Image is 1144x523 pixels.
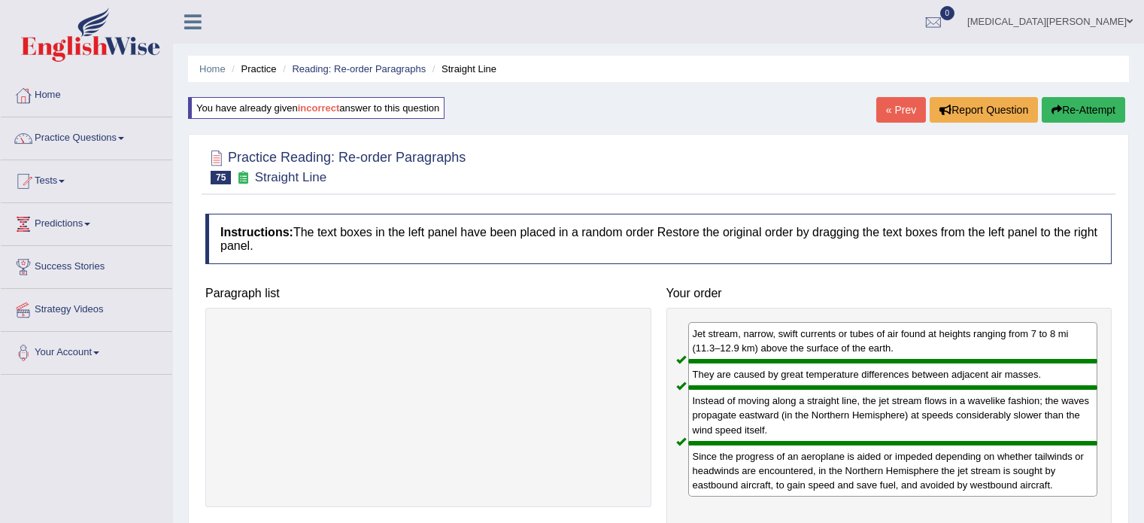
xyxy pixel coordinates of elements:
[666,287,1112,300] h4: Your order
[1,160,172,198] a: Tests
[211,171,231,184] span: 75
[235,171,250,185] small: Exam occurring question
[199,63,226,74] a: Home
[1,74,172,112] a: Home
[220,226,293,239] b: Instructions:
[1,117,172,155] a: Practice Questions
[292,63,426,74] a: Reading: Re-order Paragraphs
[688,361,1098,388] div: They are caused by great temperature differences between adjacent air masses.
[876,97,926,123] a: « Prev
[255,170,326,184] small: Straight Line
[688,388,1098,442] div: Instead of moving along a straight line, the jet stream flows in a wavelike fashion; the waves pr...
[1,246,172,284] a: Success Stories
[940,6,955,20] span: 0
[1,332,172,369] a: Your Account
[1042,97,1125,123] button: Re-Attempt
[228,62,276,76] li: Practice
[205,214,1112,264] h4: The text boxes in the left panel have been placed in a random order Restore the original order by...
[205,147,466,184] h2: Practice Reading: Re-order Paragraphs
[429,62,496,76] li: Straight Line
[298,102,340,114] b: incorrect
[1,203,172,241] a: Predictions
[188,97,445,119] div: You have already given answer to this question
[205,287,651,300] h4: Paragraph list
[688,322,1098,361] div: Jet stream, narrow, swift currents or tubes of air found at heights ranging from 7 to 8 mi (11.3–...
[1,289,172,327] a: Strategy Videos
[688,443,1098,497] div: Since the progress of an aeroplane is aided or impeded depending on whether tailwinds or headwind...
[930,97,1038,123] button: Report Question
